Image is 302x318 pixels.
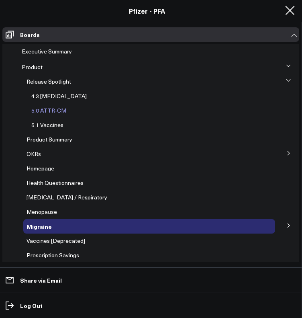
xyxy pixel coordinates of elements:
span: Prescription Savings [27,251,79,259]
a: OKRs [27,151,41,157]
a: Health Questionnaires [27,180,84,186]
a: Pfizer - PFA [129,6,165,15]
span: Migraine [27,222,52,230]
a: 4.3 [MEDICAL_DATA] [31,93,87,99]
span: Executive Summary [22,47,72,55]
a: Vaccines [Deprecated] [27,238,85,244]
a: Product [22,64,43,70]
a: Log Out [2,298,299,313]
span: Health Questionnaires [27,179,84,187]
span: Product [22,63,43,71]
a: Migraine [27,223,52,230]
a: Release Spotlight [27,78,71,85]
p: Share via Email [20,277,62,283]
span: Homepage [27,164,54,172]
span: Product Summary [27,135,72,143]
span: 5.1 Vaccines [31,121,63,129]
a: Homepage [27,165,54,172]
a: Product Summary [27,136,72,143]
p: Log Out [20,302,43,309]
span: 5.0 ATTR-CM [31,107,66,114]
a: Menopause [27,209,57,215]
p: Boards [20,31,40,38]
span: 4.3 [MEDICAL_DATA] [31,92,87,100]
a: [MEDICAL_DATA] / Respiratory [27,194,107,201]
span: OKRs [27,150,41,158]
a: Prescription Savings [27,252,79,259]
a: 5.0 ATTR-CM [31,107,66,114]
a: 5.1 Vaccines [31,122,63,128]
span: [MEDICAL_DATA] / Respiratory [27,193,107,201]
a: Executive Summary [22,48,72,55]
